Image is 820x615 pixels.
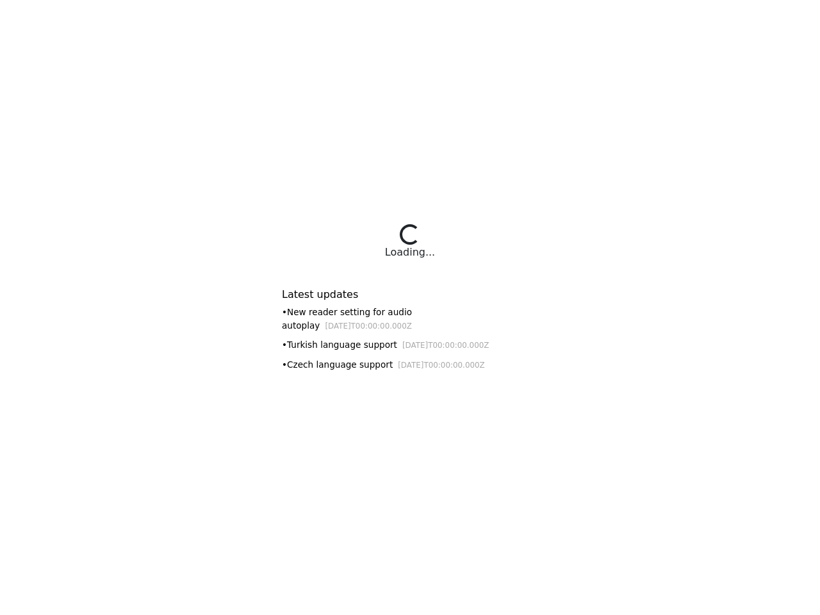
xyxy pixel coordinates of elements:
div: • New reader setting for audio autoplay [282,306,538,332]
h6: Latest updates [282,288,538,300]
small: [DATE]T00:00:00.000Z [398,361,485,370]
div: • Czech language support [282,358,538,372]
small: [DATE]T00:00:00.000Z [402,341,489,350]
small: [DATE]T00:00:00.000Z [325,322,412,331]
div: Loading... [385,245,435,260]
div: • Turkish language support [282,338,538,352]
